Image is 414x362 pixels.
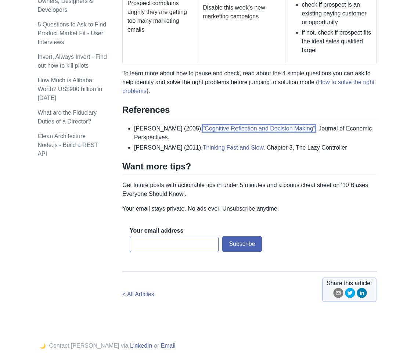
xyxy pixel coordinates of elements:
span: or [154,343,159,349]
button: email [333,288,343,301]
a: Invert, Always Invert - Find out how to kill pilots [37,54,107,69]
a: How to solve the right problems [122,79,375,94]
a: How Much is Alibaba Worth? US$900 billion in [DATE] [37,77,102,101]
li: [PERSON_NAME] (2005). . Journal of Economic Perspectives. [134,124,377,142]
button: linkedin [357,288,367,301]
a: < All Articles [122,291,154,297]
a: What are the Fiduciary Duties of a Director? [37,110,97,125]
button: 🌙 [37,343,48,349]
p: To learn more about how to pause and check, read about the 4 simple questions you can ask to help... [122,69,377,96]
li: check if prospect is an existing paying customer or opportunity [302,0,371,27]
a: Email [161,343,176,349]
li: if not, check if prospect fits the ideal sales qualified target [302,28,371,55]
span: Share this article: [327,279,372,288]
a: "Cognitive Reflection and Decision Making" [203,125,316,132]
button: twitter [345,288,355,301]
a: Thinking Fast and Slow [203,144,263,151]
li: [PERSON_NAME] (2011). . Chapter 3, The Lazy Controller [134,143,377,152]
h2: Want more tips? [122,161,377,175]
a: 5 Questions to Ask to Find Product Market Fit - User Interviews [37,21,106,45]
a: LinkedIn [130,343,152,349]
a: Clean Architecture Node.js - Build a REST API [37,133,98,157]
h2: References [122,104,377,118]
p: Get future posts with actionable tips in under 5 minutes and a bonus cheat sheet on '10 Biases Ev... [122,181,377,198]
label: Your email address [130,227,183,235]
button: Subscribe [222,236,262,252]
span: Contact [PERSON_NAME] via [49,343,128,349]
p: Your email stays private. No ads ever. Unsubscribe anytime. [122,204,377,213]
